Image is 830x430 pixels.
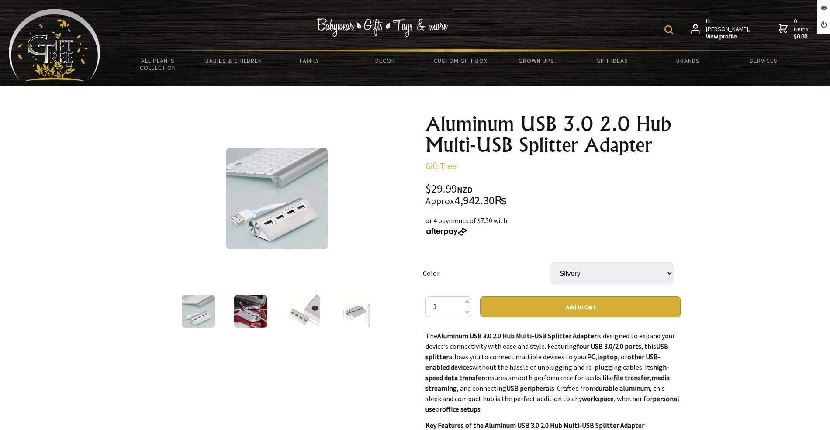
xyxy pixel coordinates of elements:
[196,52,271,70] a: Babies & Children
[425,160,456,171] a: Gift Tree
[480,296,681,317] button: Add to Cart
[691,17,751,41] a: Hi [PERSON_NAME],View profile
[574,52,650,70] a: Gift Ideas
[457,185,473,195] span: NZD
[425,228,467,236] img: Afterpay
[120,52,196,77] a: All Plants Collection
[794,33,810,41] strong: $0.00
[595,384,650,392] strong: durable aluminum
[425,195,454,207] small: Approx
[234,295,267,328] img: Aluminum USB 3.0 2.0 Hub Multi-USB Splitter Adapter
[613,373,650,382] strong: file transfer
[425,330,681,414] p: The is designed to expand your device’s connectivity with ease and style. Featuring , this allows...
[182,295,215,328] img: Aluminum USB 3.0 2.0 Hub Multi-USB Splitter Adapter
[425,183,681,206] div: $29.99 4,942.30₨
[779,17,810,41] a: 0 items$0.00
[287,295,320,328] img: Aluminum USB 3.0 2.0 Hub Multi-USB Splitter Adapter
[706,17,751,41] span: Hi [PERSON_NAME],
[726,52,802,70] a: Services
[650,52,726,70] a: Brands
[339,295,372,328] img: Aluminum USB 3.0 2.0 Hub Multi-USB Splitter Adapter
[706,33,751,41] strong: View profile
[347,52,423,70] a: Decor
[9,9,100,81] img: Babyware - Gifts - Toys and more...
[425,215,681,236] div: or 4 payments of $7.50 with
[577,342,641,351] strong: four USB 3.0/2.0 ports
[597,352,618,361] strong: laptop
[423,250,550,296] td: Color:
[506,384,554,392] strong: USB peripherals
[499,52,574,70] a: Grown Ups
[587,352,595,361] strong: PC
[226,148,328,249] img: Aluminum USB 3.0 2.0 Hub Multi-USB Splitter Adapter
[794,17,810,41] span: 0 items
[437,331,597,340] strong: Aluminum USB 3.0 2.0 Hub Multi-USB Splitter Adapter
[582,394,614,403] strong: workspace
[423,52,498,70] a: Custom Gift Box
[317,18,448,37] img: Babywear - Gifts - Toys & more
[425,114,681,155] h1: Aluminum USB 3.0 2.0 Hub Multi-USB Splitter Adapter
[664,25,673,34] img: product search
[425,421,644,430] strong: Key Features of the Aluminum USB 3.0 2.0 Hub Multi-USB Splitter Adapter
[442,405,481,413] strong: office setups
[272,52,347,70] a: Family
